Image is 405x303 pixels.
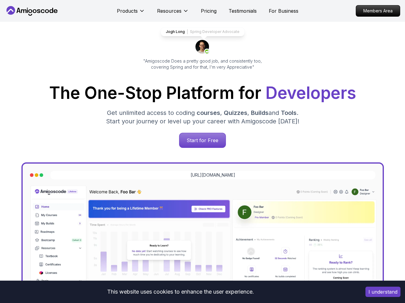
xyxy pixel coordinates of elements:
span: Builds [251,109,268,116]
h1: The One-Stop Platform for [5,85,400,101]
p: Get unlimited access to coding , , and . Start your journey or level up your career with Amigosco... [101,109,304,125]
span: courses [197,109,220,116]
button: Resources [157,7,189,19]
a: For Business [269,7,298,15]
button: Products [117,7,145,19]
a: Start for Free [179,133,226,148]
p: Start for Free [179,133,226,148]
span: Quizzes [224,109,247,116]
span: Developers [265,83,356,103]
p: "Amigoscode Does a pretty good job, and consistently too, covering Spring and for that, I'm very ... [135,58,270,70]
a: Members Area [356,5,400,17]
p: Members Area [356,5,400,16]
p: Jogh Long [166,29,185,34]
a: Testimonials [229,7,257,15]
p: Resources [157,7,182,15]
p: Spring Developer Advocate [190,29,239,34]
span: Tools [281,109,297,116]
a: Pricing [201,7,217,15]
img: josh long [195,40,210,54]
p: Products [117,7,138,15]
button: Accept cookies [365,287,400,297]
div: This website uses cookies to enhance the user experience. [5,285,356,298]
a: [URL][DOMAIN_NAME] [191,172,235,178]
